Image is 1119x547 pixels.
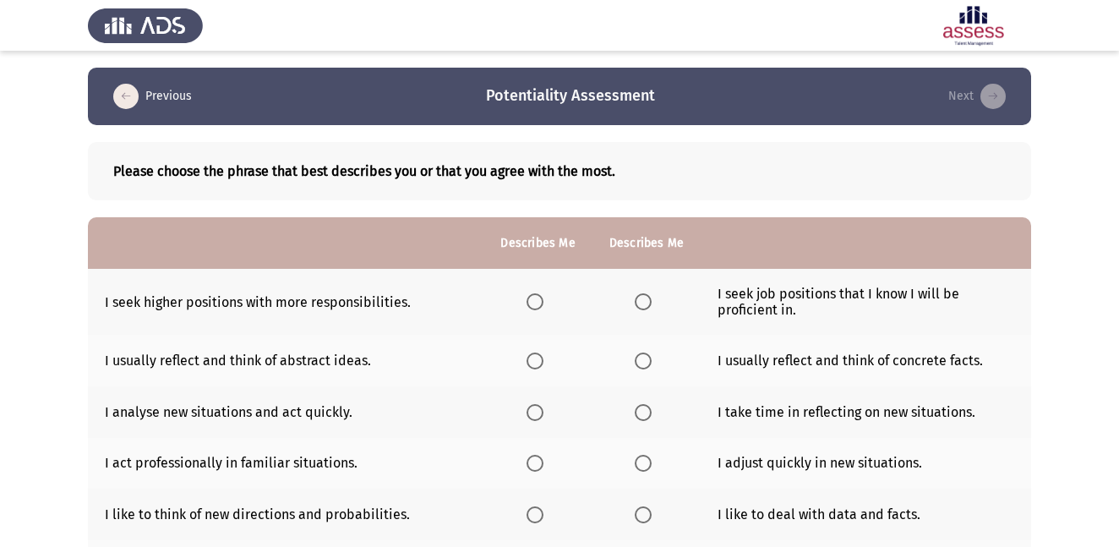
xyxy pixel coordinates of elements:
[635,403,658,419] mat-radio-group: Select an option
[527,352,550,368] mat-radio-group: Select an option
[527,506,550,522] mat-radio-group: Select an option
[635,455,658,471] mat-radio-group: Select an option
[701,386,1031,438] td: I take time in reflecting on new situations.
[592,217,701,269] th: Describes Me
[701,489,1031,540] td: I like to deal with data and facts.
[88,269,483,335] td: I seek higher positions with more responsibilities.
[527,403,550,419] mat-radio-group: Select an option
[701,438,1031,490] td: I adjust quickly in new situations.
[113,163,1006,179] b: Please choose the phrase that best describes you or that you agree with the most.
[108,83,197,110] button: load previous page
[635,352,658,368] mat-radio-group: Select an option
[486,85,655,107] h3: Potentiality Assessment
[943,83,1011,110] button: check the missing
[88,489,483,540] td: I like to think of new directions and probabilities.
[701,335,1031,386] td: I usually reflect and think of concrete facts.
[635,293,658,309] mat-radio-group: Select an option
[527,455,550,471] mat-radio-group: Select an option
[527,293,550,309] mat-radio-group: Select an option
[635,506,658,522] mat-radio-group: Select an option
[701,269,1031,335] td: I seek job positions that I know I will be proficient in.
[88,335,483,386] td: I usually reflect and think of abstract ideas.
[88,386,483,438] td: I analyse new situations and act quickly.
[88,438,483,490] td: I act professionally in familiar situations.
[916,2,1031,49] img: Assessment logo of Potentiality Assessment R2 (EN/AR)
[88,2,203,49] img: Assess Talent Management logo
[483,217,592,269] th: Describes Me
